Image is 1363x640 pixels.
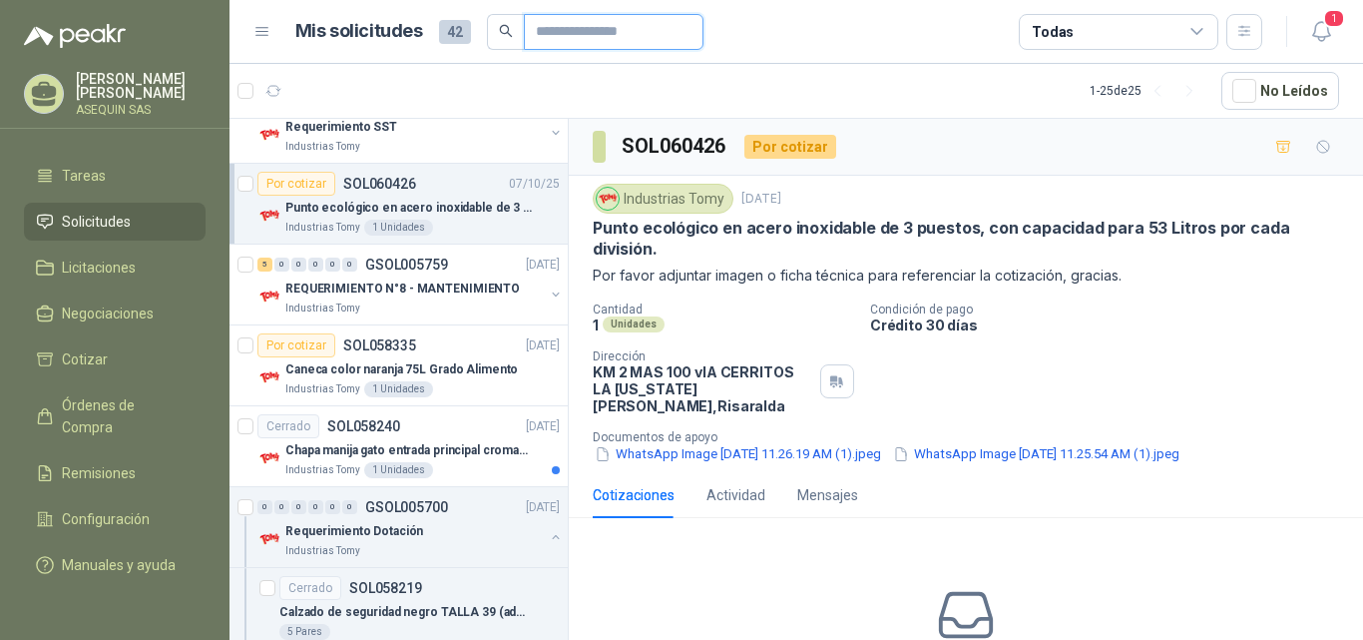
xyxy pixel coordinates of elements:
span: Manuales y ayuda [62,554,176,576]
div: 0 [257,500,272,514]
p: Punto ecológico en acero inoxidable de 3 puestos, con capacidad para 53 Litros por cada división. [593,218,1339,261]
p: Industrias Tomy [285,301,360,317]
div: 0 [308,500,323,514]
span: Tareas [62,165,106,187]
div: Por cotizar [257,172,335,196]
a: 0 3 0 0 0 0 GSOL005930[DATE] Company LogoRequerimiento SSTIndustrias Tomy [257,91,564,155]
img: Logo peakr [24,24,126,48]
div: 0 [291,500,306,514]
img: Company Logo [257,285,281,309]
div: Todas [1032,21,1074,43]
p: [DATE] [741,190,781,209]
p: Industrias Tomy [285,139,360,155]
span: Negociaciones [62,303,154,324]
p: Industrias Tomy [285,220,360,236]
p: Industrias Tomy [285,462,360,478]
button: 1 [1303,14,1339,50]
div: Cerrado [257,414,319,438]
a: Remisiones [24,454,206,492]
span: Órdenes de Compra [62,394,187,438]
a: Por cotizarSOL06042607/10/25 Company LogoPunto ecológico en acero inoxidable de 3 puestos, con ca... [229,164,568,245]
div: 0 [325,258,340,272]
p: [DATE] [526,336,560,355]
span: Solicitudes [62,211,131,233]
span: Cotizar [62,348,108,370]
div: 0 [274,500,289,514]
div: 0 [274,258,289,272]
p: REQUERIMIENTO N°8 - MANTENIMIENTO [285,280,520,299]
button: WhatsApp Image [DATE] 11.26.19 AM (1).jpeg [593,444,883,465]
p: ASEQUIN SAS [76,104,206,116]
p: Punto ecológico en acero inoxidable de 3 puestos, con capacidad para 53 Litros por cada división. [285,199,534,218]
p: Cantidad [593,303,854,317]
span: Configuración [62,508,150,530]
p: Por favor adjuntar imagen o ficha técnica para referenciar la cotización, gracias. [593,265,1339,287]
p: Requerimiento SST [285,118,397,137]
p: Condición de pago [870,303,1355,317]
div: Unidades [603,317,665,332]
span: Remisiones [62,462,136,484]
div: 0 [342,258,357,272]
p: Requerimiento Dotación [285,522,423,541]
p: Crédito 30 días [870,317,1355,333]
div: Por cotizar [257,333,335,357]
span: Licitaciones [62,257,136,279]
a: Solicitudes [24,203,206,241]
img: Company Logo [257,446,281,470]
p: Industrias Tomy [285,543,360,559]
a: CerradoSOL058240[DATE] Company LogoChapa manija gato entrada principal cromado mate llave de segu... [229,406,568,487]
span: search [499,24,513,38]
img: Company Logo [257,527,281,551]
h3: SOL060426 [622,131,728,162]
img: Company Logo [257,204,281,228]
p: 07/10/25 [509,175,560,194]
p: SOL058219 [349,581,422,595]
img: Company Logo [257,123,281,147]
p: Calzado de seguridad negro TALLA 39 (adjuntar foto) [279,603,528,622]
p: [DATE] [526,256,560,275]
div: Industrias Tomy [593,184,733,214]
div: 1 - 25 de 25 [1090,75,1205,107]
a: Cotizar [24,340,206,378]
p: SOL058335 [343,338,416,352]
p: KM 2 MAS 100 vIA CERRITOS LA [US_STATE] [PERSON_NAME] , Risaralda [593,363,812,414]
div: 0 [291,258,306,272]
div: 1 Unidades [364,462,433,478]
p: GSOL005700 [365,500,448,514]
p: [PERSON_NAME] [PERSON_NAME] [76,72,206,100]
img: Company Logo [257,365,281,389]
a: 5 0 0 0 0 0 GSOL005759[DATE] Company LogoREQUERIMIENTO N°8 - MANTENIMIENTOIndustrias Tomy [257,253,564,317]
a: Órdenes de Compra [24,386,206,446]
a: Manuales y ayuda [24,546,206,584]
h1: Mis solicitudes [295,17,423,46]
div: 1 Unidades [364,220,433,236]
a: Configuración [24,500,206,538]
a: Tareas [24,157,206,195]
div: Cerrado [279,576,341,600]
div: 1 Unidades [364,381,433,397]
div: 0 [325,500,340,514]
a: Por cotizarSOL058335[DATE] Company LogoCaneca color naranja 75L Grado AlimentoIndustrias Tomy1 Un... [229,325,568,406]
p: Chapa manija gato entrada principal cromado mate llave de seguridad [285,441,534,460]
p: Dirección [593,349,812,363]
div: 5 Pares [279,624,330,640]
p: 1 [593,317,599,333]
div: Mensajes [797,484,858,506]
div: 5 [257,258,272,272]
div: 0 [308,258,323,272]
p: Caneca color naranja 75L Grado Alimento [285,360,518,379]
div: 0 [342,500,357,514]
p: [DATE] [526,498,560,517]
p: [DATE] [526,417,560,436]
div: Por cotizar [744,135,836,159]
span: 1 [1323,9,1345,28]
span: 42 [439,20,471,44]
a: Licitaciones [24,249,206,287]
a: Negociaciones [24,295,206,332]
a: 0 0 0 0 0 0 GSOL005700[DATE] Company LogoRequerimiento DotaciónIndustrias Tomy [257,495,564,559]
p: SOL060426 [343,177,416,191]
p: Industrias Tomy [285,381,360,397]
p: Documentos de apoyo [593,430,1355,444]
button: WhatsApp Image [DATE] 11.25.54 AM (1).jpeg [891,444,1181,465]
div: Actividad [706,484,765,506]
